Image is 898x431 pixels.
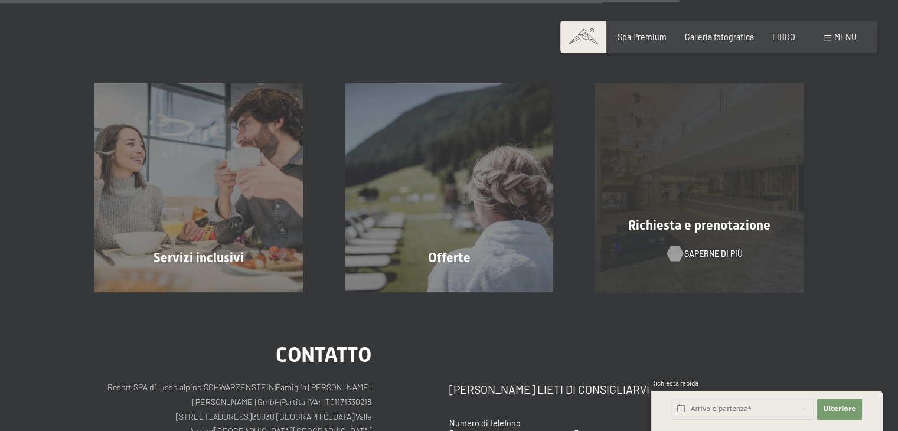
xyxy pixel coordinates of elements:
font: Numero di telefono [449,418,521,428]
font: [STREET_ADDRESS] [176,412,252,422]
font: Richiesta rapida [651,379,698,387]
font: [PERSON_NAME] lieti di consigliarvi [449,383,649,396]
a: LIBRO [772,32,795,42]
font: | [275,382,276,392]
a: Junior Richiesta e prenotazione Saperne di più [574,83,824,292]
font: Servizi inclusivi [154,250,244,265]
font: Ulteriore [823,405,856,413]
font: [PERSON_NAME] GmbH [192,397,280,407]
a: Galleria fotografica [685,32,754,42]
font: Saperne di più [684,249,743,259]
font: Famiglia [PERSON_NAME] [276,382,371,392]
font: Richiesta e prenotazione [628,218,770,233]
font: menu [834,32,857,42]
font: Offerte [428,250,471,265]
font: | [252,412,253,422]
font: | [354,412,355,422]
font: 39030 [GEOGRAPHIC_DATA] [253,412,354,422]
font: contatto [276,342,371,367]
button: Ulteriore [817,399,862,420]
font: Partita IVA: IT01171330218 [281,397,371,407]
font: Resort SPA di lusso alpino SCHWARZENSTEIN [107,382,275,392]
a: Junior Offerte [324,83,574,292]
a: Junior Servizi inclusivi [74,83,324,292]
a: Spa Premium [618,32,667,42]
font: | [280,397,281,407]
